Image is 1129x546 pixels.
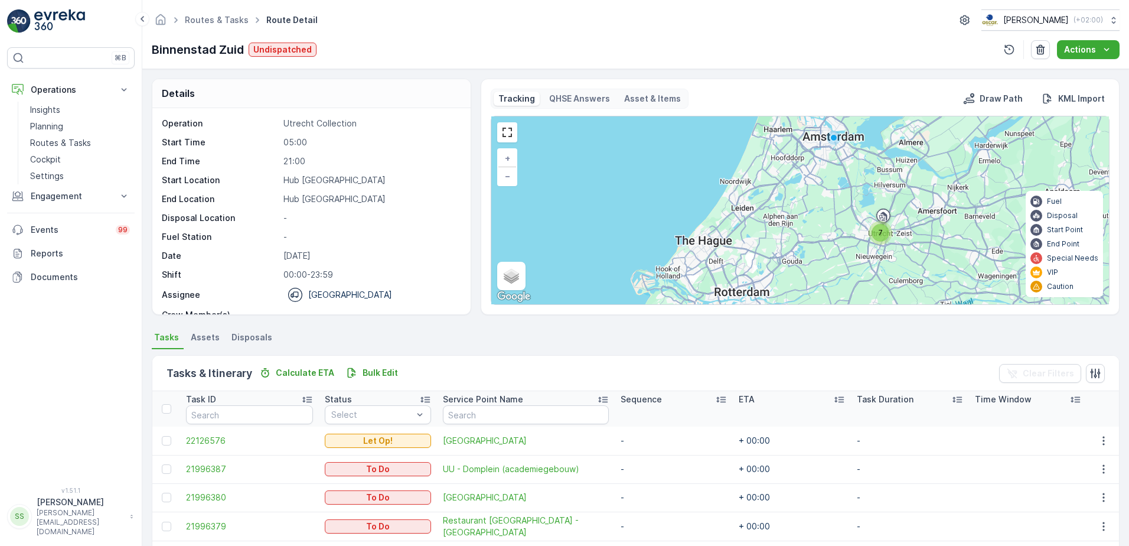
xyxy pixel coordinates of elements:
a: UU - Domplein (academiegebouw) [443,463,609,475]
p: Time Window [975,394,1032,405]
p: Fuel [1047,197,1062,206]
img: Google [494,289,533,304]
span: [GEOGRAPHIC_DATA] [443,492,609,503]
p: Start Point [1047,225,1083,235]
p: Task ID [186,394,216,405]
p: Documents [31,271,130,283]
div: Toggle Row Selected [162,464,171,474]
p: [DATE] [283,250,458,262]
button: [PERSON_NAME](+02:00) [981,9,1120,31]
button: Engagement [7,184,135,208]
a: Insights [25,102,135,118]
p: Caution [1047,282,1073,291]
button: Actions [1057,40,1120,59]
p: Cockpit [30,154,61,165]
span: Tasks [154,331,179,343]
p: Operation [162,118,279,129]
p: Start Location [162,174,279,186]
p: Calculate ETA [276,367,334,379]
p: To Do [366,463,390,475]
a: Restaurant Blauw Utrecht - Haverstraat [443,515,609,538]
p: Tasks & Itinerary [167,365,252,382]
button: To Do [325,462,431,476]
span: v 1.51.1 [7,487,135,494]
button: SS[PERSON_NAME][PERSON_NAME][EMAIL_ADDRESS][DOMAIN_NAME] [7,496,135,537]
button: Clear Filters [999,364,1081,383]
p: Hub [GEOGRAPHIC_DATA] [283,174,458,186]
a: View Fullscreen [498,123,516,141]
p: Hub [GEOGRAPHIC_DATA] [283,193,458,205]
p: Undispatched [253,44,312,56]
p: To Do [366,492,390,503]
p: ( +02:00 ) [1073,15,1103,25]
img: logo [7,9,31,33]
a: Zoom Out [498,167,516,185]
p: Date [162,250,279,262]
p: Utrecht Collection [283,118,458,129]
p: - [283,309,458,321]
div: 0 [491,116,1109,304]
p: Operations [31,84,111,96]
td: - [615,483,733,512]
a: Homepage [154,18,167,28]
td: - [851,483,969,512]
button: Undispatched [249,43,316,57]
span: 7 [879,228,883,237]
a: Conscious Hotel Utrecht [443,492,609,503]
p: End Location [162,193,279,205]
a: Routes & Tasks [185,15,249,25]
a: 21996379 [186,521,313,532]
p: Disposal [1047,211,1078,220]
a: Events99 [7,218,135,242]
p: Start Time [162,136,279,148]
p: KML Import [1058,93,1105,105]
a: Open this area in Google Maps (opens a new window) [494,289,533,304]
a: 21996380 [186,492,313,503]
p: End Point [1047,239,1079,249]
p: Events [31,224,109,236]
td: + 00:00 [733,483,851,512]
div: SS [10,507,29,526]
p: QHSE Answers [549,93,610,105]
a: 21996387 [186,463,313,475]
input: Search [443,405,609,424]
p: Assignee [162,289,200,301]
p: Crew Member(s) [162,309,279,321]
button: Operations [7,78,135,102]
td: - [615,427,733,455]
a: Reports [7,242,135,265]
a: Documents [7,265,135,289]
td: + 00:00 [733,512,851,541]
p: 00:00-23:59 [283,269,458,281]
p: Disposal Location [162,212,279,224]
input: Search [186,405,313,424]
p: - [283,231,458,243]
p: ⌘B [115,53,126,63]
img: logo_light-DOdMpM7g.png [34,9,85,33]
p: 99 [118,225,128,235]
a: Settings [25,168,135,184]
button: To Do [325,519,431,534]
p: [PERSON_NAME] [1003,14,1069,26]
p: ETA [739,394,755,405]
span: Route Detail [264,14,320,26]
p: Fuel Station [162,231,279,243]
p: 21:00 [283,155,458,167]
div: 7 [869,221,892,245]
button: Bulk Edit [341,366,403,380]
td: - [851,512,969,541]
button: Draw Path [958,92,1027,106]
p: [PERSON_NAME][EMAIL_ADDRESS][DOMAIN_NAME] [37,508,124,537]
div: Toggle Row Selected [162,522,171,531]
td: - [615,512,733,541]
span: + [505,153,510,163]
p: [GEOGRAPHIC_DATA] [308,289,392,301]
button: Let Op! [325,434,431,448]
img: basis-logo_rgb2x.png [981,14,999,27]
p: VIP [1047,268,1058,277]
td: - [615,455,733,483]
a: 22126576 [186,435,313,447]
